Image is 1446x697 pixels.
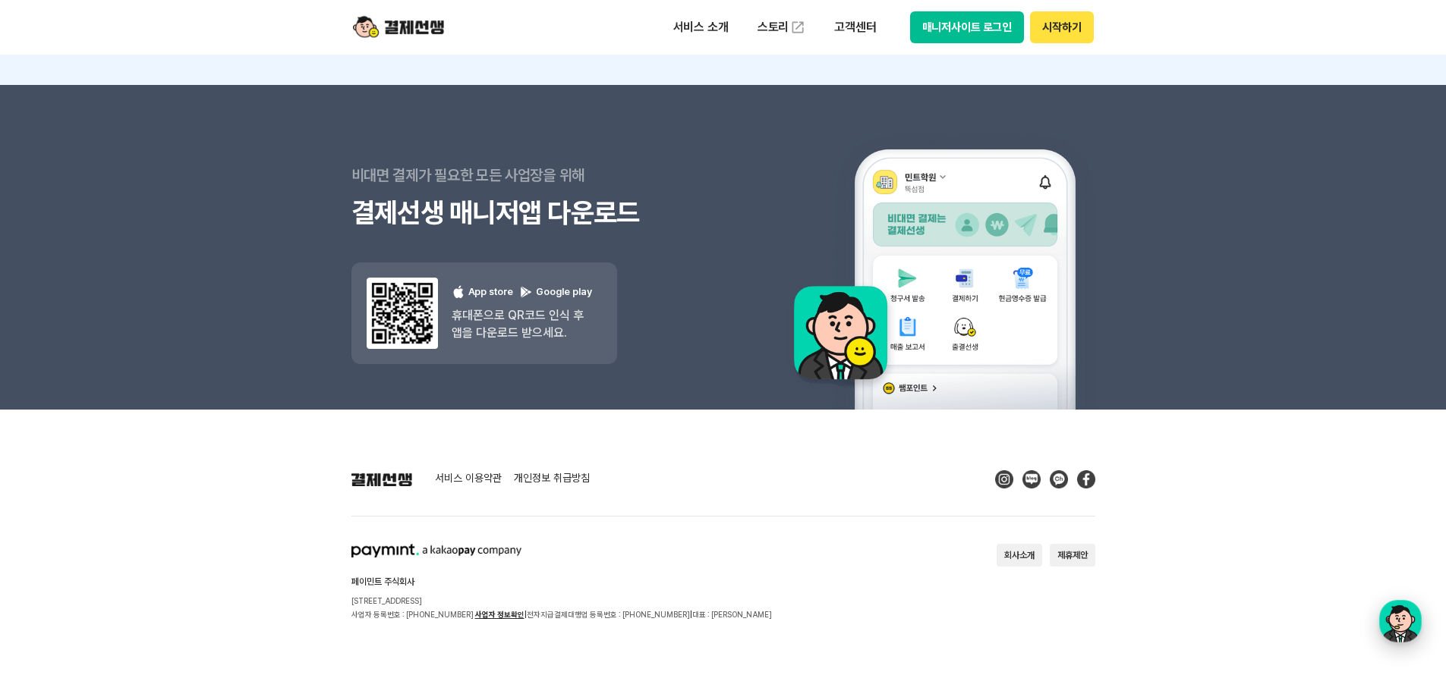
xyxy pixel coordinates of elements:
[690,610,692,619] span: |
[1050,544,1095,567] button: 제휴제안
[353,13,444,42] img: logo
[1022,470,1041,488] img: Blog
[452,285,513,300] p: App store
[790,20,805,35] img: 외부 도메인 오픈
[519,285,533,299] img: 구글 플레이 로고
[995,470,1013,488] img: Instagram
[514,473,590,486] a: 개인정보 취급방침
[774,88,1095,410] img: 앱 예시 이미지
[452,306,592,341] p: 휴대폰으로 QR코드 인식 후 앱을 다운로드 받으세요.
[48,504,57,516] span: 홈
[997,544,1042,567] button: 회사소개
[139,504,157,516] span: 대화
[367,278,438,349] img: 앱 다운도르드 qr
[1050,470,1068,488] img: Kakao Talk
[351,156,723,194] p: 비대면 결제가 필요한 모든 사업장을 위해
[351,594,772,608] p: [STREET_ADDRESS]
[525,610,527,619] span: |
[824,14,887,41] p: 고객센터
[235,504,253,516] span: 설정
[1077,470,1095,488] img: Facebook
[452,285,465,299] img: 애플 로고
[475,610,525,619] a: 사업자 정보확인
[663,14,739,41] p: 서비스 소개
[435,473,502,486] a: 서비스 이용약관
[910,11,1025,43] button: 매니저사이트 로그인
[351,544,521,557] img: paymint logo
[519,285,592,300] p: Google play
[100,481,196,519] a: 대화
[1030,11,1093,43] button: 시작하기
[351,577,772,586] h2: 페이민트 주식회사
[351,608,772,621] p: 사업자 등록번호 : [PHONE_NUMBER] 전자지급결제대행업 등록번호 : [PHONE_NUMBER] 대표 : [PERSON_NAME]
[196,481,291,519] a: 설정
[351,473,412,486] img: 결제선생 로고
[351,194,723,232] h3: 결제선생 매니저앱 다운로드
[5,481,100,519] a: 홈
[747,12,817,42] a: 스토리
